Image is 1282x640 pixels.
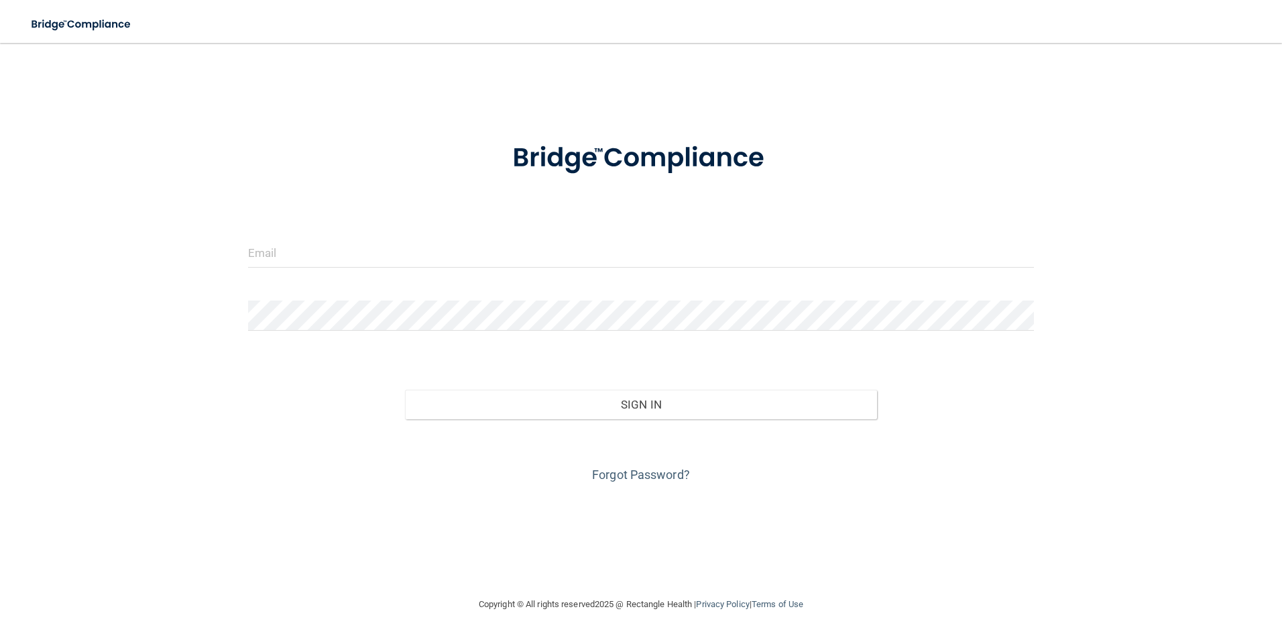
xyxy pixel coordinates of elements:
[405,390,877,419] button: Sign In
[20,11,143,38] img: bridge_compliance_login_screen.278c3ca4.svg
[485,123,797,193] img: bridge_compliance_login_screen.278c3ca4.svg
[696,599,749,609] a: Privacy Policy
[752,599,803,609] a: Terms of Use
[592,468,690,482] a: Forgot Password?
[248,237,1035,268] input: Email
[396,583,886,626] div: Copyright © All rights reserved 2025 @ Rectangle Health | |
